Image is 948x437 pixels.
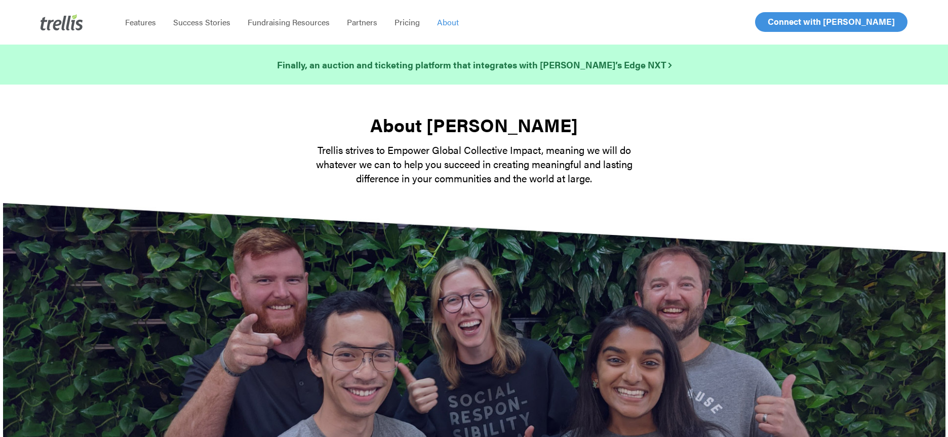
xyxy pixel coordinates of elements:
a: Pricing [386,17,428,27]
a: Fundraising Resources [239,17,338,27]
a: Connect with [PERSON_NAME] [755,12,907,32]
span: About [437,16,459,28]
span: Success Stories [173,16,230,28]
img: Trellis [41,14,83,30]
strong: Finally, an auction and ticketing platform that integrates with [PERSON_NAME]’s Edge NXT [277,58,671,71]
a: Partners [338,17,386,27]
p: Trellis strives to Empower Global Collective Impact, meaning we will do whatever we can to help y... [297,143,651,185]
strong: About [PERSON_NAME] [370,111,578,138]
span: Fundraising Resources [248,16,330,28]
span: Features [125,16,156,28]
span: Pricing [394,16,420,28]
a: Features [116,17,165,27]
a: About [428,17,467,27]
span: Connect with [PERSON_NAME] [768,15,895,27]
a: Finally, an auction and ticketing platform that integrates with [PERSON_NAME]’s Edge NXT [277,58,671,72]
a: Success Stories [165,17,239,27]
span: Partners [347,16,377,28]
